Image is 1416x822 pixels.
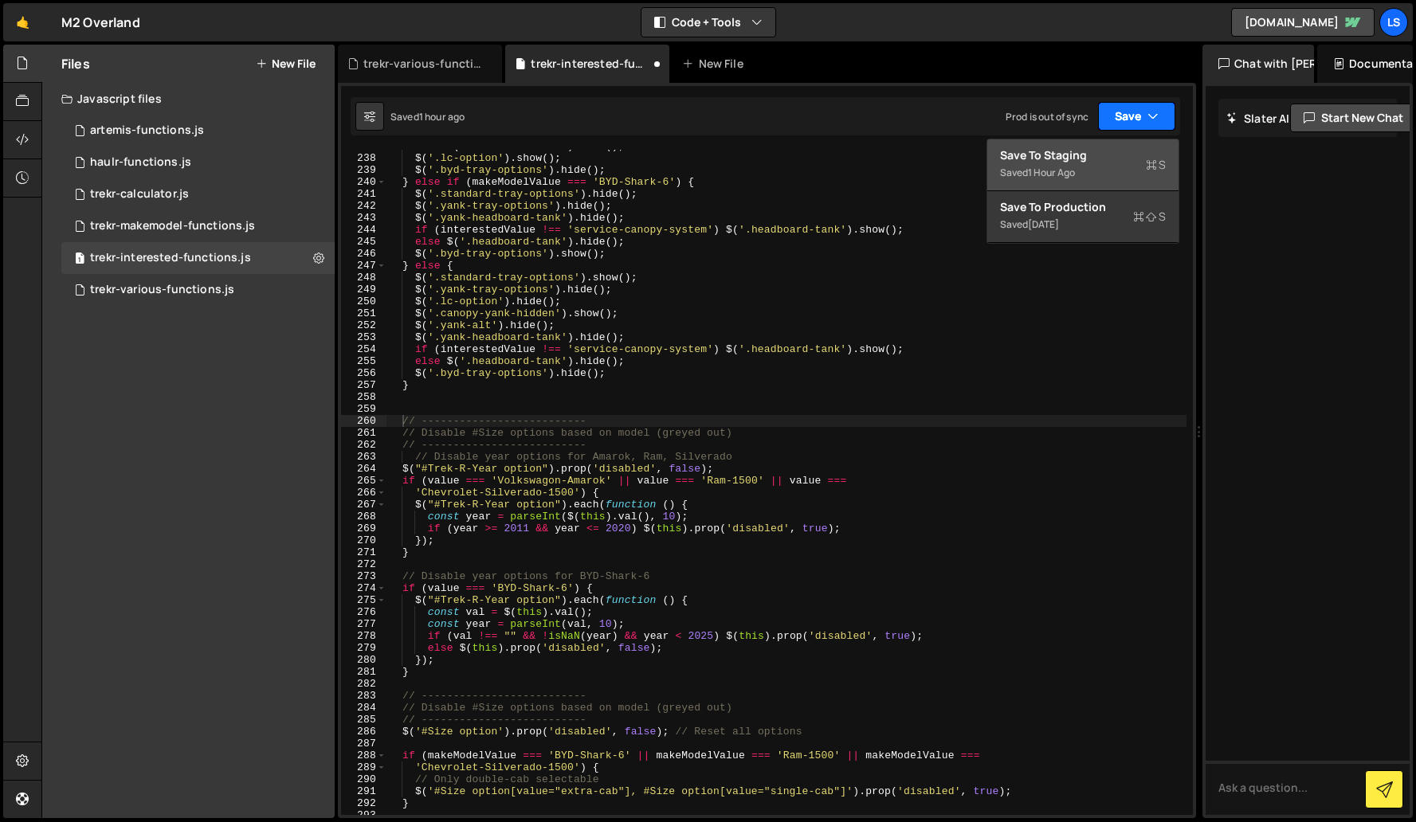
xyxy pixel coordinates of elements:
div: 262 [341,439,386,451]
div: 271 [341,546,386,558]
div: 11669/42207.js [61,115,335,147]
div: 263 [341,451,386,463]
div: 246 [341,248,386,260]
button: Save to ProductionS Saved[DATE] [987,191,1179,243]
div: 253 [341,331,386,343]
div: trekr-calculator.js [90,187,189,202]
div: 11669/37341.js [61,274,335,306]
div: 244 [341,224,386,236]
span: 1 [75,253,84,266]
div: Documentation [1317,45,1413,83]
div: 252 [341,319,386,331]
div: 292 [341,797,386,809]
div: 290 [341,773,386,785]
div: 268 [341,511,386,523]
a: [DOMAIN_NAME] [1231,8,1375,37]
div: 287 [341,738,386,750]
div: 243 [341,212,386,224]
div: 281 [341,666,386,678]
button: New File [256,57,316,70]
div: 1 hour ago [419,110,465,123]
div: 282 [341,678,386,690]
div: trekr-various-functions.js [363,56,483,72]
div: 241 [341,188,386,200]
button: Save to StagingS Saved1 hour ago [987,139,1179,191]
div: 248 [341,272,386,284]
div: 261 [341,427,386,439]
div: M2 Overland [61,13,140,32]
div: 278 [341,630,386,642]
div: 249 [341,284,386,296]
div: 258 [341,391,386,403]
div: 1 hour ago [1028,166,1075,179]
div: 11669/37446.js [61,210,335,242]
div: 276 [341,606,386,618]
div: 285 [341,714,386,726]
div: Saved [1000,215,1166,234]
div: 286 [341,726,386,738]
div: 291 [341,785,386,797]
div: 275 [341,594,386,606]
div: 260 [341,415,386,427]
button: Code + Tools [641,8,775,37]
div: 239 [341,164,386,176]
div: 265 [341,475,386,487]
div: trekr-makemodel-functions.js [90,219,255,233]
div: [DATE] [1028,217,1059,231]
div: 256 [341,367,386,379]
div: 269 [341,523,386,534]
div: 255 [341,355,386,367]
div: 259 [341,403,386,415]
div: New File [682,56,749,72]
a: 🤙 [3,3,42,41]
div: 251 [341,307,386,319]
div: Prod is out of sync [1006,110,1088,123]
div: 273 [341,570,386,582]
div: trekr-various-functions.js [90,283,234,297]
div: 277 [341,618,386,630]
div: Saved [390,110,465,123]
div: 11669/40542.js [61,147,335,178]
h2: Files [61,55,90,72]
div: 272 [341,558,386,570]
div: 245 [341,236,386,248]
div: 247 [341,260,386,272]
div: 270 [341,534,386,546]
div: 274 [341,582,386,594]
div: 250 [341,296,386,307]
div: 266 [341,487,386,499]
div: 242 [341,200,386,212]
span: S [1146,157,1166,173]
div: 254 [341,343,386,355]
div: Chat with [PERSON_NAME] [1202,45,1314,83]
div: Saved [1000,163,1166,182]
div: 288 [341,750,386,761]
div: 11669/27653.js [61,178,335,210]
div: 283 [341,690,386,702]
div: trekr-interested-functions.js [90,251,251,265]
div: 240 [341,176,386,188]
a: LS [1379,8,1408,37]
div: 280 [341,654,386,666]
div: 257 [341,379,386,391]
div: 289 [341,761,386,773]
h2: Slater AI [1226,111,1290,126]
div: Save to Production [1000,199,1166,215]
div: Save to Staging [1000,147,1166,163]
div: artemis-functions.js [90,123,204,138]
button: Save [1098,102,1175,131]
div: 264 [341,463,386,475]
div: haulr-functions.js [90,155,191,170]
div: 11669/42694.js [61,242,335,274]
div: 267 [341,499,386,511]
span: S [1133,209,1166,225]
div: 279 [341,642,386,654]
div: trekr-interested-functions.js [531,56,650,72]
div: 238 [341,152,386,164]
div: Javascript files [42,83,335,115]
div: 284 [341,702,386,714]
div: 293 [341,809,386,821]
